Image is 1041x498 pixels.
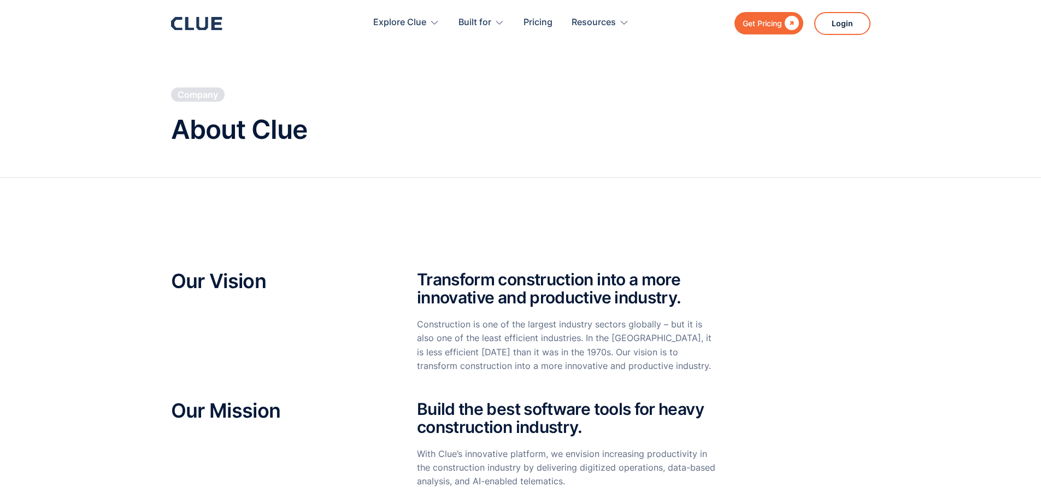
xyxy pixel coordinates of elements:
p: Construction is one of the largest industry sectors globally – but it is also one of the least ef... [417,318,717,373]
h2: Transform construction into a more innovative and productive industry. [417,271,717,307]
p: With Clue’s innovative platform, we envision increasing productivity in the construction industry... [417,447,717,489]
div: Explore Clue [373,5,439,40]
div: Built for [458,5,504,40]
div: Company [178,89,218,101]
h1: About Clue [171,115,307,144]
a: Pricing [524,5,552,40]
a: Get Pricing [734,12,803,34]
h2: Build the best software tools for heavy construction industry. [417,400,717,436]
div: Explore Clue [373,5,426,40]
h2: Our Mission [171,400,384,422]
div: Resources [572,5,616,40]
h2: Our Vision [171,271,384,292]
div:  [782,16,799,30]
a: Login [814,12,871,35]
div: Built for [458,5,491,40]
div: Get Pricing [743,16,782,30]
div: Resources [572,5,629,40]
